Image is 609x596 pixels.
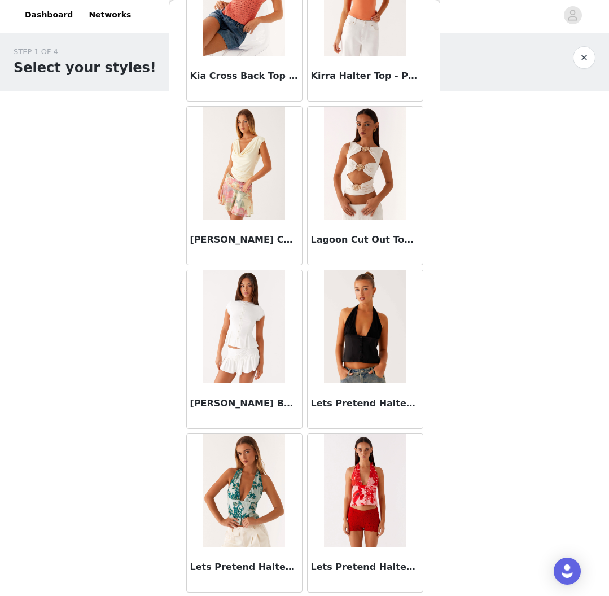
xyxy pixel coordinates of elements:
img: Lagoon Cut Out Top - Ivory [324,107,406,220]
img: Lets Pretend Halterneck Top - Sicily Sunsets Print [324,434,406,547]
img: Lets Pretend Halterneck Top - Cloud Nine Floral [203,434,285,547]
h3: Lets Pretend Halterneck Top - [GEOGRAPHIC_DATA] Sunsets Print [311,560,419,574]
img: Landon Button Up Top - White [203,270,285,383]
h3: Lets Pretend Halterneck Top - Cloud Nine Floral [190,560,299,574]
a: Dashboard [18,2,80,28]
img: Lets Pretend Halterneck Top - Black [324,270,406,383]
h3: Lets Pretend Halterneck Top - Black [311,397,419,410]
h3: [PERSON_NAME] Button Up Top - White [190,397,299,410]
h3: Lagoon Cut Out Top - Ivory [311,233,419,247]
h1: Select your styles! [14,58,156,78]
h3: [PERSON_NAME] Cowl Neck Top - Lemon [190,233,299,247]
div: avatar [567,6,578,24]
a: Networks [82,2,138,28]
div: Open Intercom Messenger [554,558,581,585]
h3: Kirra Halter Top - Peach [311,69,419,83]
h3: Kia Cross Back Top - Coral [190,69,299,83]
img: Knox Cowl Neck Top - Lemon [203,107,285,220]
div: STEP 1 OF 4 [14,46,156,58]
